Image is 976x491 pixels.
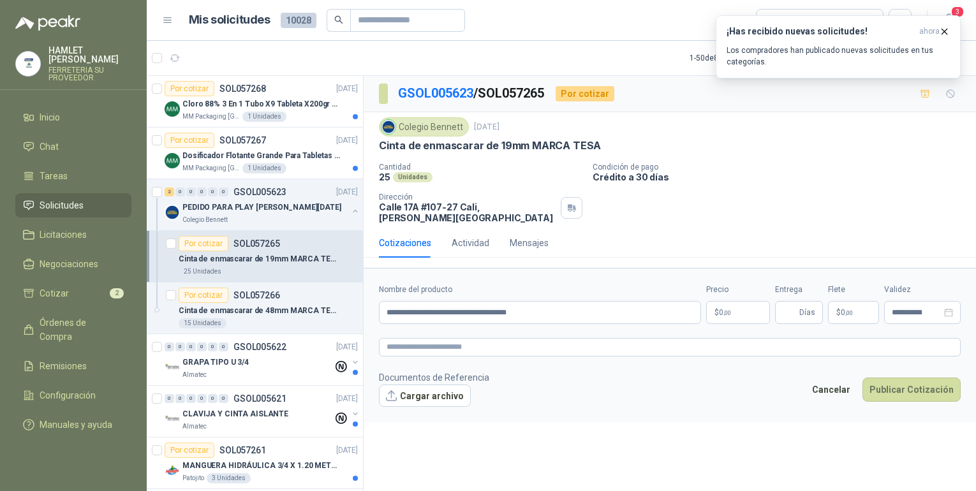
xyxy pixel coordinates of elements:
[556,86,614,101] div: Por cotizar
[197,394,207,403] div: 0
[147,76,363,128] a: Por cotizarSOL057268[DATE] Company LogoCloro 88% 3 En 1 Tubo X9 Tableta X200gr OxyclMM Packaging ...
[398,85,473,101] a: GSOL005623
[764,13,791,27] div: Todas
[379,193,556,202] p: Dirección
[165,394,174,403] div: 0
[723,309,731,316] span: ,00
[110,288,124,298] span: 2
[182,215,228,225] p: Colegio Bennett
[233,342,286,351] p: GSOL005622
[15,311,131,349] a: Órdenes de Compra
[393,172,433,182] div: Unidades
[379,172,390,182] p: 25
[179,288,228,303] div: Por cotizar
[841,309,853,316] span: 0
[336,444,358,457] p: [DATE]
[15,354,131,378] a: Remisiones
[15,383,131,407] a: Configuración
[15,281,131,305] a: Cotizar2
[182,473,204,483] p: Patojito
[179,305,337,317] p: Cinta de enmascarar de 48mm MARCA TESA
[593,163,971,172] p: Condición de pago
[379,202,556,223] p: Calle 17A #107-27 Cali , [PERSON_NAME][GEOGRAPHIC_DATA]
[15,193,131,217] a: Solicitudes
[828,301,879,324] p: $ 0,00
[336,393,358,405] p: [DATE]
[186,187,196,196] div: 0
[242,163,286,173] div: 1 Unidades
[179,236,228,251] div: Por cotizar
[775,284,823,296] label: Entrega
[207,473,251,483] div: 3 Unidades
[175,394,185,403] div: 0
[179,267,226,277] div: 25 Unidades
[40,110,60,124] span: Inicio
[165,184,360,225] a: 2 0 0 0 0 0 GSOL005623[DATE] Company LogoPEDIDO PARA PLAY [PERSON_NAME][DATE]Colegio Bennett
[40,198,84,212] span: Solicitudes
[219,342,228,351] div: 0
[186,342,196,351] div: 0
[281,13,316,28] span: 10028
[845,309,853,316] span: ,00
[379,284,701,296] label: Nombre del producto
[690,48,773,68] div: 1 - 50 de 8073
[208,394,218,403] div: 0
[197,342,207,351] div: 0
[15,413,131,437] a: Manuales y ayuda
[398,84,545,103] p: / SOL057265
[379,385,471,407] button: Cargar archivo
[799,302,815,323] span: Días
[182,163,240,173] p: MM Packaging [GEOGRAPHIC_DATA]
[165,463,180,478] img: Company Logo
[147,231,363,282] a: Por cotizarSOL057265Cinta de enmascarar de 19mm MARCA TESA25 Unidades
[186,394,196,403] div: 0
[219,84,266,93] p: SOL057268
[182,408,288,420] p: CLAVIJA Y CINTA AISLANTE
[15,223,131,247] a: Licitaciones
[208,342,218,351] div: 0
[165,391,360,432] a: 0 0 0 0 0 0 GSOL005621[DATE] Company LogoCLAVIJA Y CINTA AISLANTEAlmatec
[179,318,226,328] div: 15 Unidades
[727,26,914,37] h3: ¡Has recibido nuevas solicitudes!
[233,291,280,300] p: SOL057266
[175,342,185,351] div: 0
[379,139,601,152] p: Cinta de enmascarar de 19mm MARCA TESA
[510,236,549,250] div: Mensajes
[182,421,207,432] p: Almatec
[175,187,185,196] div: 0
[165,443,214,458] div: Por cotizar
[165,101,180,117] img: Company Logo
[40,140,59,154] span: Chat
[379,370,489,385] p: Documentos de Referencia
[165,153,180,168] img: Company Logo
[182,356,249,369] p: GRAPA TIPO U 3/4
[219,136,266,145] p: SOL057267
[727,45,950,68] p: Los compradores han publicado nuevas solicitudes en tus categorías.
[208,187,218,196] div: 0
[165,81,214,96] div: Por cotizar
[147,437,363,489] a: Por cotizarSOL057261[DATE] Company LogoMANGUERA HIDRÁULICA 3/4 X 1.20 METROS DE LONGITUD HR-HR-AC...
[15,135,131,159] a: Chat
[40,228,87,242] span: Licitaciones
[40,169,68,183] span: Tareas
[165,411,180,427] img: Company Logo
[919,26,940,37] span: ahora
[189,11,270,29] h1: Mis solicitudes
[719,309,731,316] span: 0
[242,112,286,122] div: 1 Unidades
[165,339,360,380] a: 0 0 0 0 0 0 GSOL005622[DATE] Company LogoGRAPA TIPO U 3/4Almatec
[182,98,341,110] p: Cloro 88% 3 En 1 Tubo X9 Tableta X200gr Oxycl
[40,418,112,432] span: Manuales y ayuda
[334,15,343,24] span: search
[15,15,80,31] img: Logo peakr
[165,133,214,148] div: Por cotizar
[950,6,965,18] span: 3
[219,187,228,196] div: 0
[379,117,469,136] div: Colegio Bennett
[593,172,971,182] p: Crédito a 30 días
[706,301,770,324] p: $0,00
[379,163,582,172] p: Cantidad
[862,377,961,402] button: Publicar Cotización
[15,252,131,276] a: Negociaciones
[182,202,341,214] p: PEDIDO PARA PLAY [PERSON_NAME][DATE]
